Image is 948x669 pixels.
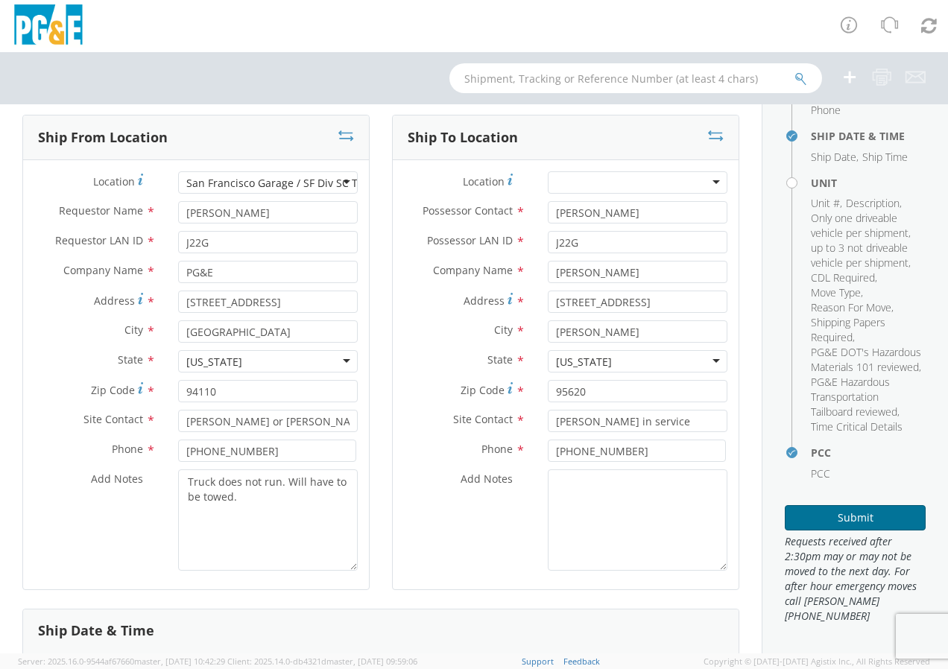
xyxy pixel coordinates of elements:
span: City [494,323,513,337]
span: Add Notes [461,472,513,486]
span: Possessor Contact [423,203,513,218]
div: San Francisco Garage / SF Div SC Treat St Garage [186,176,429,191]
span: PG&E DOT's Hazardous Materials 101 reviewed [811,345,921,374]
span: Requestor LAN ID [55,233,143,247]
span: Phone [112,442,143,456]
span: Zip Code [91,383,135,397]
span: Company Name [63,263,143,277]
span: Reason For Move [811,300,891,314]
button: Submit [785,505,926,530]
li: , [811,211,922,270]
div: [US_STATE] [556,355,612,370]
li: , [811,345,922,375]
span: City [124,323,143,337]
a: Support [522,656,554,667]
span: Requestor Name [59,203,143,218]
span: PCC [811,466,830,481]
span: Company Name [433,263,513,277]
li: , [811,270,877,285]
span: Site Contact [83,412,143,426]
span: Move Type [811,285,861,299]
h4: Ship Date & Time [811,130,926,142]
span: Phone [811,103,841,117]
span: Ship Date [811,150,856,164]
span: Address [464,294,505,308]
span: Server: 2025.16.0-9544af67660 [18,656,225,667]
input: Shipment, Tracking or Reference Number (at least 4 chars) [449,63,822,93]
h4: PCC [811,447,926,458]
li: , [811,150,859,165]
span: Only one driveable vehicle per shipment, up to 3 not driveable vehicle per shipment [811,211,911,270]
span: Location [463,174,505,188]
h3: Ship Date & Time [38,624,154,638]
li: , [846,196,902,211]
span: State [118,352,143,367]
span: Add Notes [91,472,143,486]
li: , [811,285,863,300]
span: Requests received after 2:30pm may or may not be moved to the next day. For after hour emergency ... [785,534,926,624]
li: , [811,375,922,419]
span: State [487,352,513,367]
span: Time Critical Details [811,419,903,434]
span: Client: 2025.14.0-db4321d [227,656,417,667]
span: Phone [481,442,513,456]
li: , [811,315,922,345]
li: , [811,300,894,315]
div: [US_STATE] [186,355,242,370]
a: Feedback [563,656,600,667]
h4: Unit [811,177,926,188]
h3: Ship To Location [408,130,518,145]
span: Site Contact [453,412,513,426]
span: Ship Time [862,150,908,164]
span: Possessor LAN ID [427,233,513,247]
span: master, [DATE] 10:42:29 [134,656,225,667]
span: Location [93,174,135,188]
li: , [811,196,842,211]
span: Description [846,196,900,210]
span: Copyright © [DATE]-[DATE] Agistix Inc., All Rights Reserved [704,656,930,668]
span: Unit # [811,196,840,210]
span: CDL Required [811,270,875,285]
span: Zip Code [461,383,505,397]
span: Address [94,294,135,308]
span: master, [DATE] 09:59:06 [326,656,417,667]
span: PG&E Hazardous Transportation Tailboard reviewed [811,375,897,419]
img: pge-logo-06675f144f4cfa6a6814.png [11,4,86,48]
h3: Ship From Location [38,130,168,145]
span: Shipping Papers Required [811,315,885,344]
